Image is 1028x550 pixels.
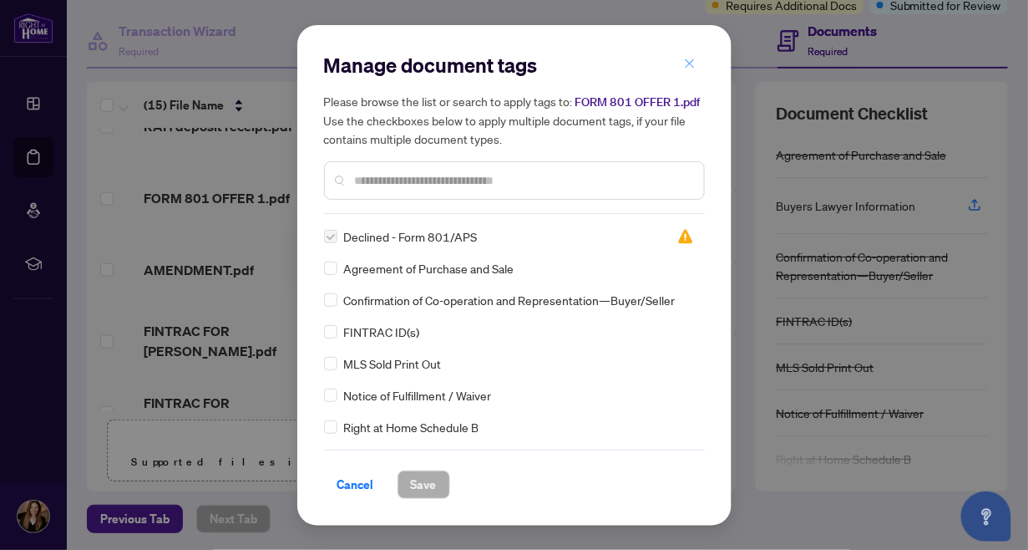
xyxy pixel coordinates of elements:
[324,471,387,499] button: Cancel
[684,58,696,69] span: close
[398,471,450,499] button: Save
[337,471,374,498] span: Cancel
[324,52,705,79] h2: Manage document tags
[344,386,492,405] span: Notice of Fulfillment / Waiver
[344,354,442,373] span: MLS Sold Print Out
[677,228,694,245] img: status
[344,259,514,278] span: Agreement of Purchase and Sale
[344,418,479,436] span: Right at Home Schedule B
[575,94,701,109] span: FORM 801 OFFER 1.pdf
[344,291,676,309] span: Confirmation of Co-operation and Representation—Buyer/Seller
[344,227,478,246] span: Declined - Form 801/APS
[344,323,420,341] span: FINTRAC ID(s)
[961,491,1011,542] button: Open asap
[324,92,705,148] h5: Please browse the list or search to apply tags to: Use the checkboxes below to apply multiple doc...
[677,228,694,245] span: Needs Work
